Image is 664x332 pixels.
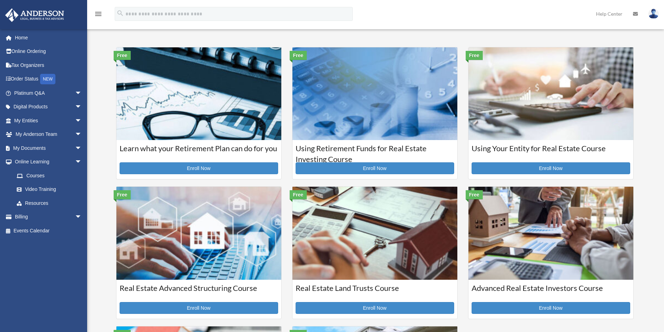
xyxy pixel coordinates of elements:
[40,74,55,84] div: NEW
[120,283,278,300] h3: Real Estate Advanced Structuring Course
[75,155,89,169] span: arrow_drop_down
[472,283,630,300] h3: Advanced Real Estate Investors Course
[648,9,659,19] img: User Pic
[296,302,454,314] a: Enroll Now
[296,162,454,174] a: Enroll Now
[114,51,131,60] div: Free
[75,86,89,100] span: arrow_drop_down
[10,183,92,196] a: Video Training
[5,128,92,141] a: My Anderson Teamarrow_drop_down
[466,51,483,60] div: Free
[75,128,89,142] span: arrow_drop_down
[10,196,92,210] a: Resources
[296,143,454,161] h3: Using Retirement Funds for Real Estate Investing Course
[120,143,278,161] h3: Learn what your Retirement Plan can do for you
[472,302,630,314] a: Enroll Now
[296,283,454,300] h3: Real Estate Land Trusts Course
[290,51,307,60] div: Free
[5,100,92,114] a: Digital Productsarrow_drop_down
[94,12,102,18] a: menu
[466,190,483,199] div: Free
[290,190,307,199] div: Free
[75,210,89,224] span: arrow_drop_down
[5,45,92,59] a: Online Ordering
[94,10,102,18] i: menu
[5,72,92,86] a: Order StatusNEW
[10,169,89,183] a: Courses
[5,210,92,224] a: Billingarrow_drop_down
[472,143,630,161] h3: Using Your Entity for Real Estate Course
[5,31,92,45] a: Home
[5,114,92,128] a: My Entitiesarrow_drop_down
[5,155,92,169] a: Online Learningarrow_drop_down
[75,100,89,114] span: arrow_drop_down
[75,114,89,128] span: arrow_drop_down
[5,58,92,72] a: Tax Organizers
[116,9,124,17] i: search
[3,8,66,22] img: Anderson Advisors Platinum Portal
[5,224,92,238] a: Events Calendar
[5,141,92,155] a: My Documentsarrow_drop_down
[5,86,92,100] a: Platinum Q&Aarrow_drop_down
[120,302,278,314] a: Enroll Now
[472,162,630,174] a: Enroll Now
[114,190,131,199] div: Free
[75,141,89,155] span: arrow_drop_down
[120,162,278,174] a: Enroll Now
